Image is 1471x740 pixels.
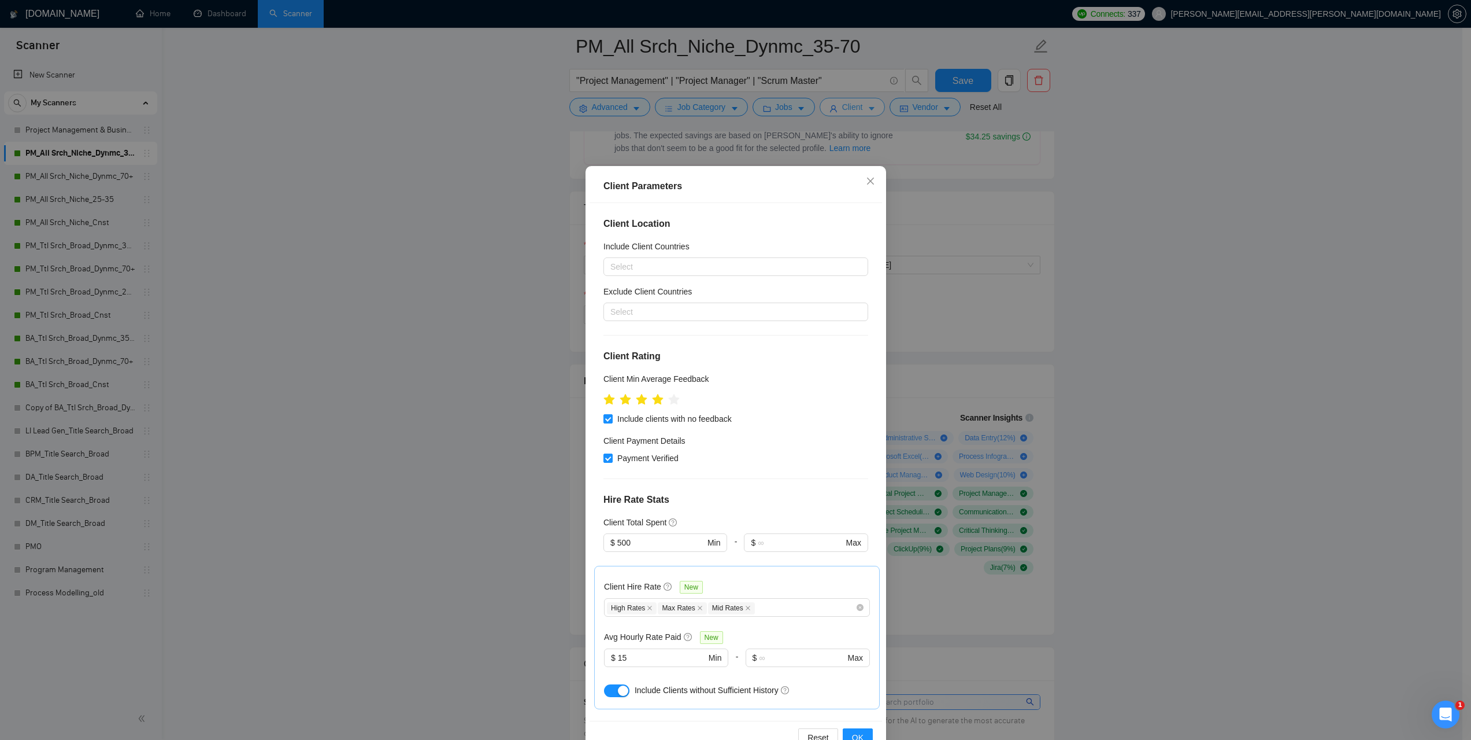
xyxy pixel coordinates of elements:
[727,534,744,566] div: -
[758,537,843,550] input: ∞
[620,394,631,406] span: star
[634,686,778,695] span: Include Clients without Sufficient History
[658,602,706,614] span: Max Rates
[751,537,755,550] span: $
[652,394,664,406] span: star
[604,631,681,644] h5: Avg Hourly Rate Paid
[603,179,868,193] div: Client Parameters
[728,649,745,682] div: -
[611,652,616,665] span: $
[683,633,692,642] span: question-circle
[603,285,692,298] h5: Exclude Client Countries
[603,217,868,231] h4: Client Location
[759,652,845,665] input: ∞
[707,537,720,550] span: Min
[780,686,790,695] span: question-circle
[603,435,686,448] h4: Client Payment Details
[669,518,678,528] span: question-circle
[1455,701,1465,710] span: 1
[617,537,705,550] input: 0
[603,373,709,385] h5: Client Min Average Feedback
[613,413,736,426] span: Include clients with no feedback
[847,652,862,665] span: Max
[1432,701,1459,728] iframe: Intercom live chat
[679,581,702,594] span: New
[647,606,653,612] span: close
[607,602,657,614] span: High Rates
[603,240,690,253] h5: Include Client Countries
[699,632,722,645] span: New
[603,394,615,406] span: star
[696,606,702,612] span: close
[668,394,680,406] span: star
[708,652,721,665] span: Min
[604,581,661,594] h5: Client Hire Rate
[617,652,706,665] input: 0
[752,652,757,665] span: $
[613,452,683,465] span: Payment Verified
[855,166,886,197] button: Close
[707,602,754,614] span: Mid Rates
[663,583,672,592] span: question-circle
[866,176,875,186] span: close
[603,517,666,529] h5: Client Total Spent
[846,537,861,550] span: Max
[744,606,750,612] span: close
[603,494,868,507] h4: Hire Rate Stats
[636,394,647,406] span: star
[857,605,864,612] span: close-circle
[610,537,615,550] span: $
[603,349,868,363] h4: Client Rating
